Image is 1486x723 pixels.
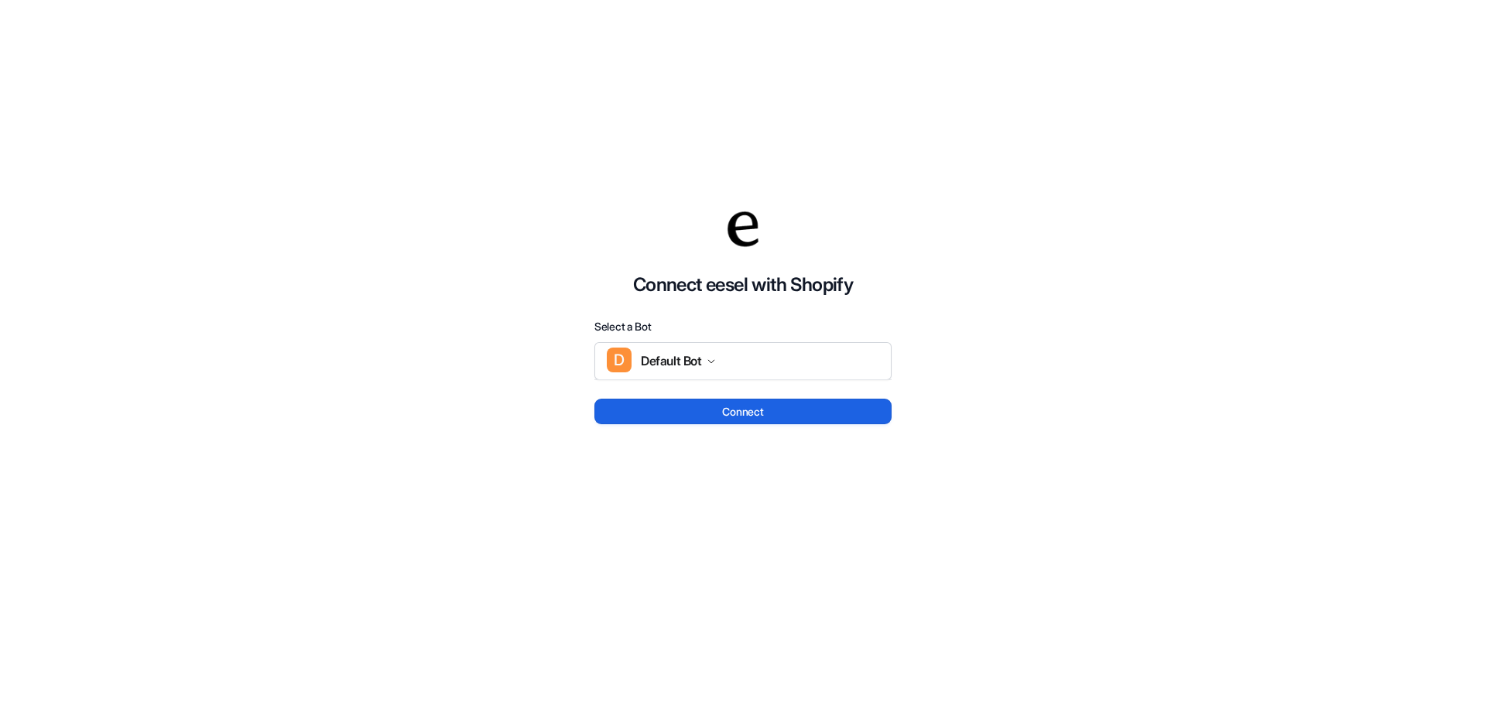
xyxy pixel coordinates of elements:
[607,348,632,372] span: D
[641,350,702,372] span: Default Bot
[594,399,892,424] button: Connect
[594,317,892,336] label: Select a Bot
[594,271,892,299] h2: Connect eesel with Shopify
[720,206,766,252] img: Your Company
[594,342,892,379] button: DDefault Bot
